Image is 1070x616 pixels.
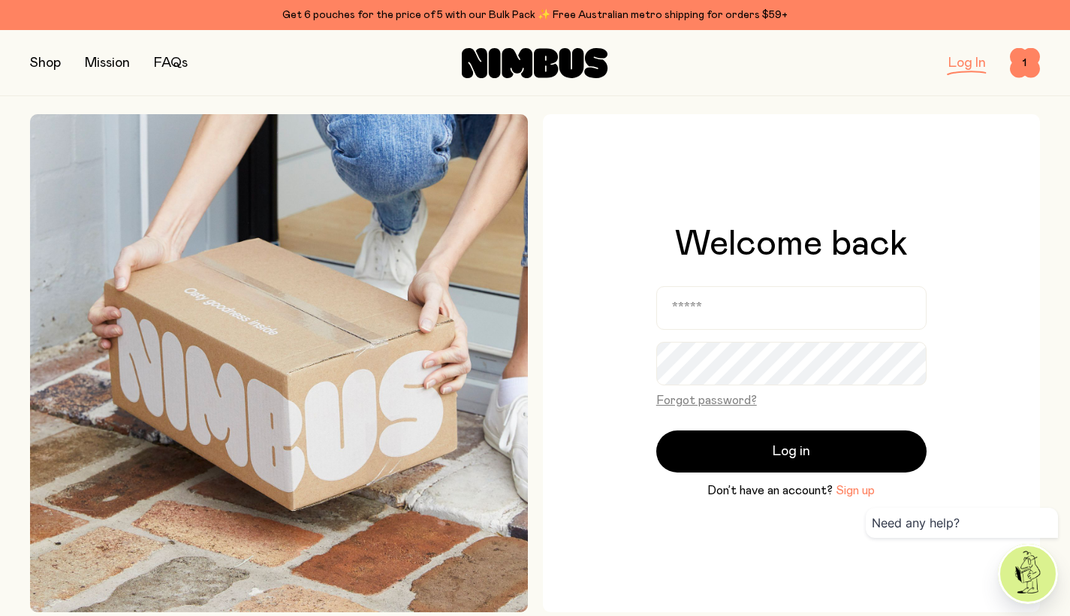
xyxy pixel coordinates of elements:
button: Forgot password? [656,391,757,409]
img: agent [1000,546,1056,602]
span: Don’t have an account? [707,482,833,500]
button: 1 [1010,48,1040,78]
a: Mission [85,56,130,70]
div: Need any help? [866,508,1058,538]
a: Log In [948,56,986,70]
img: Picking up Nimbus mailer from doorstep [30,114,528,612]
button: Log in [656,430,927,473]
h1: Welcome back [675,226,908,262]
span: Log in [773,441,810,462]
div: Get 6 pouches for the price of 5 with our Bulk Pack ✨ Free Australian metro shipping for orders $59+ [30,6,1040,24]
a: FAQs [154,56,188,70]
button: Sign up [836,482,875,500]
